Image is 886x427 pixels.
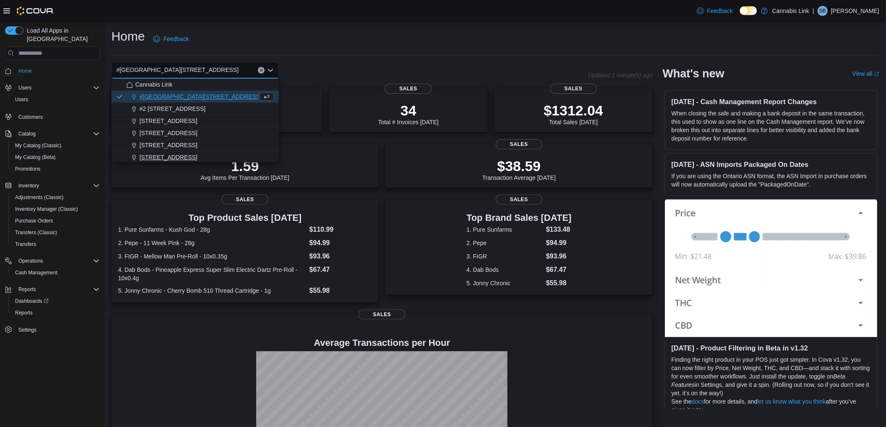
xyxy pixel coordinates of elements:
[15,309,33,316] span: Reports
[15,284,100,294] span: Reports
[12,164,100,174] span: Promotions
[111,115,279,127] button: [STREET_ADDRESS]
[544,102,603,119] p: $1312.04
[15,66,35,76] a: Home
[12,228,100,238] span: Transfers (Classic)
[15,142,62,149] span: My Catalog (Classic)
[672,160,871,169] h3: [DATE] - ASN Imports Packaged On Dates
[12,308,100,318] span: Reports
[15,229,57,236] span: Transfers (Classic)
[12,141,65,151] a: My Catalog (Classic)
[12,296,100,306] span: Dashboards
[118,338,646,348] h4: Average Transactions per Hour
[8,94,103,105] button: Users
[118,266,306,282] dt: 4. Dab Bods - Pineapple Express Super Slim Electric Dartz Pre-Roll - 10x0.4g
[139,141,197,149] span: [STREET_ADDRESS]
[18,114,43,120] span: Customers
[118,252,306,261] dt: 3. FIGR - Mellow Man Pre-Roll - 10x0.35g
[201,158,289,181] div: Avg Items Per Transaction [DATE]
[15,325,100,335] span: Settings
[118,213,372,223] h3: Top Product Sales [DATE]
[118,286,306,295] dt: 5. Jonny Chronic - Cherry Bomb 510 Thread Cartridge - 1g
[2,284,103,295] button: Reports
[813,6,814,16] p: |
[15,256,100,266] span: Operations
[23,26,100,43] span: Load All Apps in [GEOGRAPHIC_DATA]
[116,65,239,75] span: #[GEOGRAPHIC_DATA][STREET_ADDRESS]
[544,102,603,125] div: Total Sales [DATE]
[8,215,103,227] button: Purchase Orders
[8,238,103,250] button: Transfers
[15,256,46,266] button: Operations
[8,140,103,151] button: My Catalog (Classic)
[12,95,100,105] span: Users
[2,128,103,140] button: Catalog
[12,216,100,226] span: Purchase Orders
[139,129,197,137] span: [STREET_ADDRESS]
[2,65,103,77] button: Home
[482,158,556,181] div: Transaction Average [DATE]
[221,194,268,205] span: Sales
[466,225,543,234] dt: 1. Pure Sunfarms
[378,102,438,119] p: 34
[831,6,879,16] p: [PERSON_NAME]
[139,153,197,161] span: [STREET_ADDRESS]
[12,296,52,306] a: Dashboards
[466,252,543,261] dt: 3. FIGR
[111,127,279,139] button: [STREET_ADDRESS]
[672,397,871,414] p: See the for more details, and after you’ve given it a try.
[672,172,871,189] p: If you are using the Ontario ASN format, the ASN Import in purchase orders will now automatically...
[15,66,100,76] span: Home
[672,344,871,352] h3: [DATE] - Product Filtering in Beta in v1.32
[309,286,372,296] dd: $55.98
[12,95,31,105] a: Users
[12,268,100,278] span: Cash Management
[672,355,871,397] p: Finding the right product in your POS just got simpler. In Cova v1.32, you can now filter by Pric...
[15,83,100,93] span: Users
[663,67,724,80] h2: What's new
[18,258,43,264] span: Operations
[546,278,572,288] dd: $55.98
[2,255,103,267] button: Operations
[874,72,879,77] svg: External link
[309,225,372,235] dd: $110.99
[111,151,279,164] button: [STREET_ADDRESS]
[111,91,279,103] button: #[GEOGRAPHIC_DATA][STREET_ADDRESS]
[18,327,36,333] span: Settings
[12,192,67,202] a: Adjustments (Classic)
[118,239,306,247] dt: 2. Pepe - 11 Week Pink - 28g
[15,111,100,122] span: Customers
[12,164,44,174] a: Promotions
[15,325,40,335] a: Settings
[135,80,173,89] span: Cannabis Link
[15,284,39,294] button: Reports
[740,6,757,15] input: Dark Mode
[111,79,279,91] button: Cannabis Link
[15,83,35,93] button: Users
[466,239,543,247] dt: 2. Pepe
[201,158,289,174] p: 1.59
[2,180,103,192] button: Inventory
[588,72,653,79] p: Updated 1 minute(s) ago
[2,110,103,123] button: Customers
[378,102,438,125] div: Total # Invoices [DATE]
[672,109,871,143] p: When closing the safe and making a bank deposit in the same transaction, this used to show as one...
[258,67,265,74] button: Clear input
[139,117,197,125] span: [STREET_ADDRESS]
[12,204,81,214] a: Inventory Manager (Classic)
[12,152,59,162] a: My Catalog (Beta)
[550,84,597,94] span: Sales
[111,79,279,164] div: Choose from the following options
[18,84,31,91] span: Users
[12,141,100,151] span: My Catalog (Classic)
[8,192,103,203] button: Adjustments (Classic)
[118,225,306,234] dt: 1. Pure Sunfarms - Kush God - 28g
[466,213,572,223] h3: Top Brand Sales [DATE]
[139,92,262,101] span: #[GEOGRAPHIC_DATA][STREET_ADDRESS]
[12,268,61,278] a: Cash Management
[111,28,145,45] h1: Home
[12,228,60,238] a: Transfers (Classic)
[12,239,100,249] span: Transfers
[18,130,36,137] span: Catalog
